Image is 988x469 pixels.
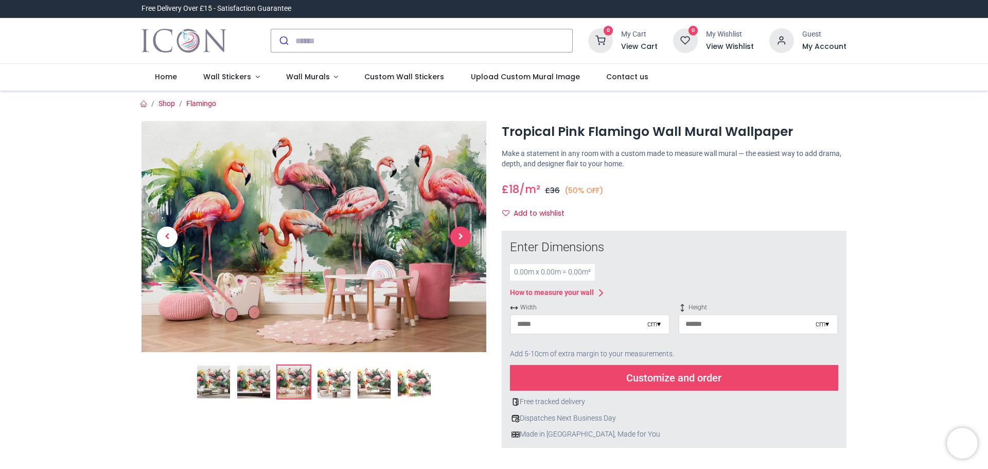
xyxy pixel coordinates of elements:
div: Enter Dimensions [510,239,838,256]
div: Guest [802,29,846,40]
img: WS-74093-06 [398,366,431,398]
a: View Cart [621,42,658,52]
img: Tropical Pink Flamingo Wall Mural Wallpaper [197,366,230,398]
div: cm ▾ [816,319,829,329]
a: Wall Murals [273,64,351,91]
div: Free tracked delivery [510,397,838,407]
span: Contact us [606,72,648,82]
a: 0 [588,36,613,44]
div: My Wishlist [706,29,754,40]
small: (50% OFF) [564,185,604,196]
span: £ [545,185,560,196]
div: How to measure your wall [510,288,594,298]
a: Wall Stickers [190,64,273,91]
a: 0 [673,36,698,44]
img: Icon Wall Stickers [142,26,226,55]
span: Wall Stickers [203,72,251,82]
span: £ [502,182,519,197]
div: cm ▾ [647,319,661,329]
div: My Cart [621,29,658,40]
span: /m² [519,182,540,197]
span: Previous [157,227,178,247]
img: WS-74093-04 [317,366,350,398]
img: WS-74093-05 [358,366,391,398]
sup: 0 [604,26,613,36]
span: Home [155,72,177,82]
iframe: Brevo live chat [947,428,978,459]
span: Custom Wall Stickers [364,72,444,82]
img: WS-74093-03 [142,121,486,352]
div: 0.00 m x 0.00 m = 0.00 m² [510,264,595,281]
span: Width [510,303,670,312]
div: Free Delivery Over £15 - Satisfaction Guarantee [142,4,291,14]
a: Shop [158,99,175,108]
img: WS-74093-02 [237,366,270,398]
span: Height [678,303,838,312]
span: Next [450,227,471,247]
iframe: Customer reviews powered by Trustpilot [630,4,846,14]
a: Previous [142,155,193,317]
span: 18 [509,182,519,197]
h1: Tropical Pink Flamingo Wall Mural Wallpaper [502,123,846,141]
div: Dispatches Next Business Day [510,413,838,424]
a: Next [435,155,486,317]
span: 36 [550,185,560,196]
i: Add to wishlist [502,210,509,217]
a: Flamingo [186,99,216,108]
img: WS-74093-03 [277,366,310,398]
span: Upload Custom Mural Image [471,72,580,82]
button: Add to wishlistAdd to wishlist [502,205,573,222]
a: View Wishlist [706,42,754,52]
p: Make a statement in any room with a custom made to measure wall mural — the easiest way to add dr... [502,149,846,169]
div: Made in [GEOGRAPHIC_DATA], Made for You [510,429,838,440]
img: uk [511,430,520,439]
button: Submit [271,29,295,52]
sup: 0 [689,26,698,36]
div: Customize and order [510,365,838,391]
a: Logo of Icon Wall Stickers [142,26,226,55]
a: My Account [802,42,846,52]
div: Add 5-10cm of extra margin to your measurements. [510,343,838,366]
span: Wall Murals [286,72,330,82]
